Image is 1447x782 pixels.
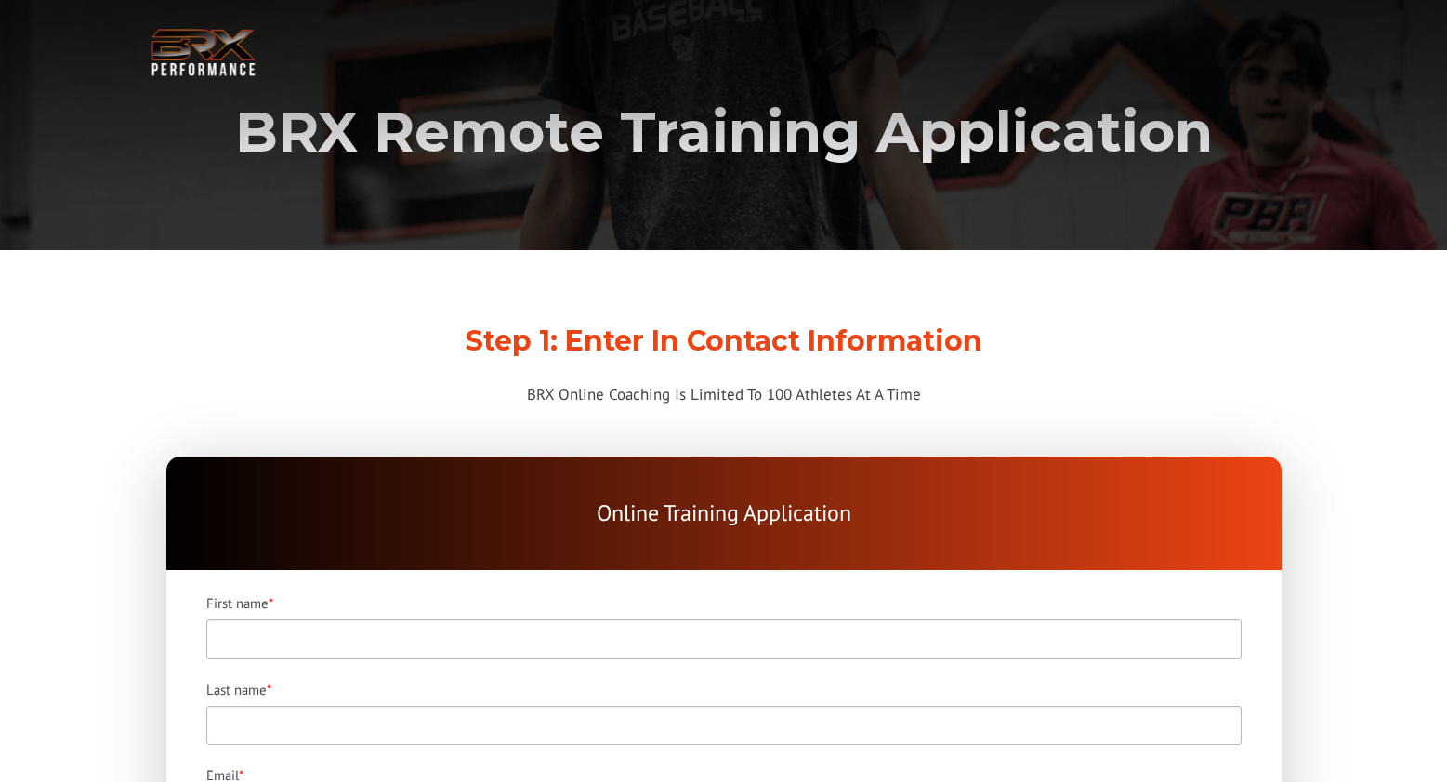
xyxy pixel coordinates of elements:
span: First name [206,594,269,612]
img: BRX Transparent Logo-2 [148,24,259,81]
span: Step 1: Enter In Contact Information [466,324,982,358]
span: Last name [206,681,267,698]
div: Online Training Application [166,457,1282,571]
p: BRX Online Coaching Is Limited To 100 Athletes At A Time [166,379,1282,409]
